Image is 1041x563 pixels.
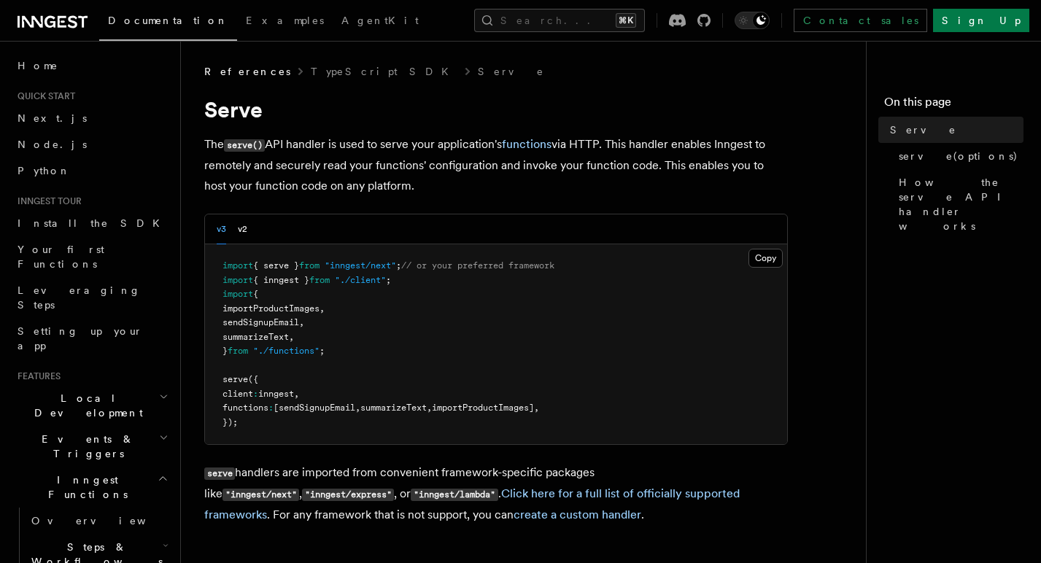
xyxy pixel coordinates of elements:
[355,403,360,413] span: ,
[18,165,71,176] span: Python
[222,417,238,427] span: });
[222,289,253,299] span: import
[204,64,290,79] span: References
[253,346,320,356] span: "./functions"
[12,105,171,131] a: Next.js
[299,317,304,327] span: ,
[474,9,645,32] button: Search...⌘K
[401,260,554,271] span: // or your preferred framework
[884,93,1023,117] h4: On this page
[890,123,956,137] span: Serve
[18,244,104,270] span: Your first Functions
[12,385,171,426] button: Local Development
[311,64,457,79] a: TypeScript SDK
[534,403,539,413] span: ,
[222,275,253,285] span: import
[204,462,788,525] p: handlers are imported from convenient framework-specific packages like , , or . . For any framewo...
[18,58,58,73] span: Home
[396,260,401,271] span: ;
[12,53,171,79] a: Home
[893,143,1023,169] a: serve(options)
[238,214,247,244] button: v2
[12,195,82,207] span: Inngest tour
[294,389,299,399] span: ,
[253,275,309,285] span: { inngest }
[222,303,320,314] span: importProductImages
[253,389,258,399] span: :
[217,214,226,244] button: v3
[253,260,299,271] span: { serve }
[222,403,268,413] span: functions
[224,139,265,152] code: serve()
[302,489,394,501] code: "inngest/express"
[228,346,248,356] span: from
[325,260,396,271] span: "inngest/next"
[258,389,294,399] span: inngest
[794,9,927,32] a: Contact sales
[222,332,289,342] span: summarizeText
[222,346,228,356] span: }
[222,389,253,399] span: client
[735,12,770,29] button: Toggle dark mode
[12,426,171,467] button: Events & Triggers
[237,4,333,39] a: Examples
[18,139,87,150] span: Node.js
[222,374,248,384] span: serve
[411,489,498,501] code: "inngest/lambda"
[204,134,788,196] p: The API handler is used to serve your application's via HTTP. This handler enables Inngest to rem...
[12,210,171,236] a: Install the SDK
[893,169,1023,239] a: How the serve API handler works
[478,64,545,79] a: Serve
[12,131,171,158] a: Node.js
[12,236,171,277] a: Your first Functions
[333,4,427,39] a: AgentKit
[12,391,159,420] span: Local Development
[12,90,75,102] span: Quick start
[12,158,171,184] a: Python
[748,249,783,268] button: Copy
[99,4,237,41] a: Documentation
[899,175,1023,233] span: How the serve API handler works
[18,325,143,352] span: Setting up your app
[309,275,330,285] span: from
[320,346,325,356] span: ;
[12,467,171,508] button: Inngest Functions
[320,303,325,314] span: ,
[884,117,1023,143] a: Serve
[12,318,171,359] a: Setting up your app
[899,149,1018,163] span: serve(options)
[341,15,419,26] span: AgentKit
[616,13,636,28] kbd: ⌘K
[12,473,158,502] span: Inngest Functions
[427,403,432,413] span: ,
[253,289,258,299] span: {
[502,137,552,151] a: functions
[204,467,235,480] code: serve
[12,277,171,318] a: Leveraging Steps
[222,260,253,271] span: import
[386,275,391,285] span: ;
[248,374,258,384] span: ({
[299,260,320,271] span: from
[18,217,169,229] span: Install the SDK
[12,432,159,461] span: Events & Triggers
[360,403,427,413] span: summarizeText
[274,403,355,413] span: [sendSignupEmail
[432,403,534,413] span: importProductImages]
[108,15,228,26] span: Documentation
[514,508,641,521] a: create a custom handler
[18,112,87,124] span: Next.js
[12,370,61,382] span: Features
[26,508,171,534] a: Overview
[222,489,299,501] code: "inngest/next"
[933,9,1029,32] a: Sign Up
[204,96,788,123] h1: Serve
[335,275,386,285] span: "./client"
[31,515,182,527] span: Overview
[289,332,294,342] span: ,
[222,317,299,327] span: sendSignupEmail
[246,15,324,26] span: Examples
[268,403,274,413] span: :
[18,284,141,311] span: Leveraging Steps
